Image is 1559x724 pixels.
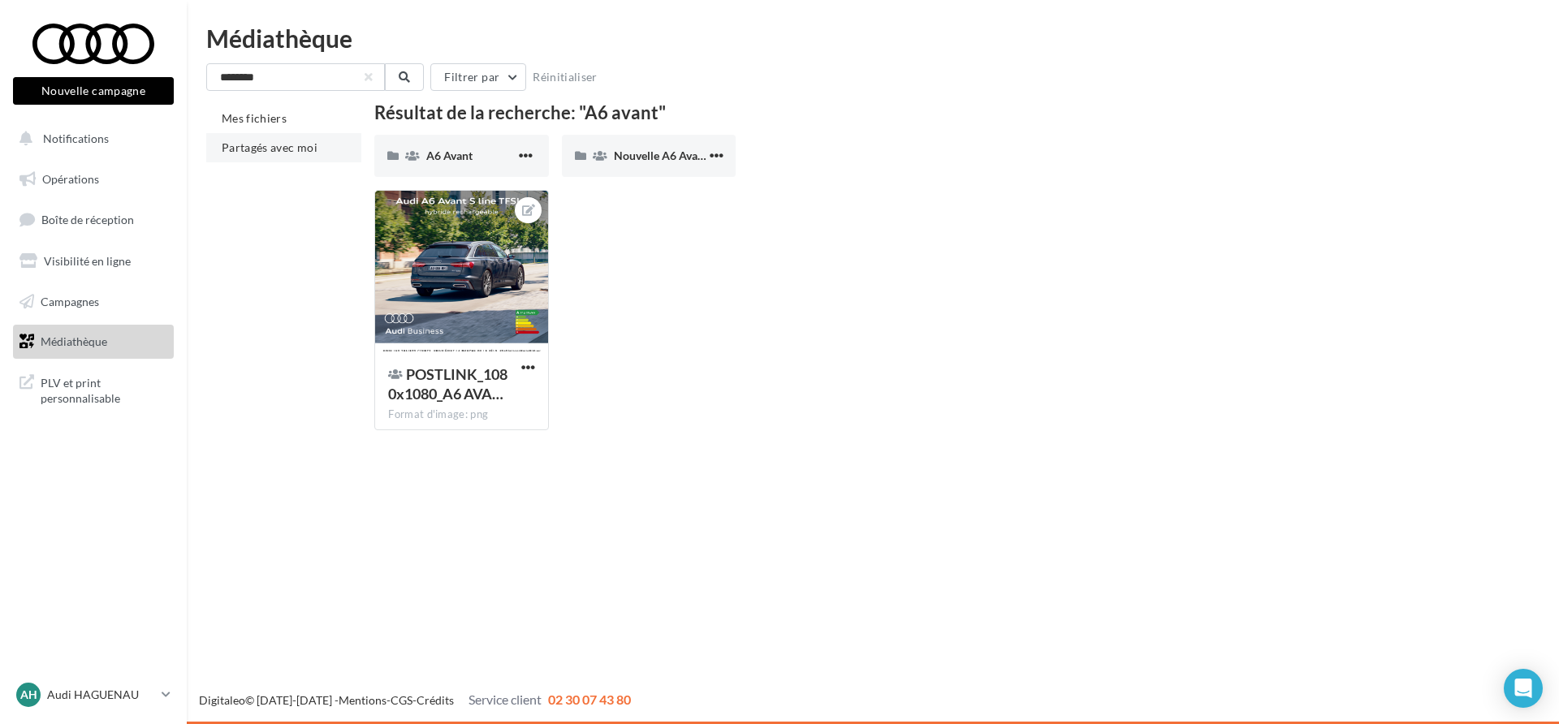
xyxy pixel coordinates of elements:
div: Open Intercom Messenger [1504,669,1543,708]
a: Crédits [417,693,454,707]
span: A6 Avant [426,149,473,162]
a: CGS [391,693,412,707]
a: Visibilité en ligne [10,244,177,278]
span: Visibilité en ligne [44,254,131,268]
span: 02 30 07 43 80 [548,692,631,707]
span: Mes fichiers [222,111,287,125]
span: Service client [469,692,542,707]
span: Campagnes [41,294,99,308]
a: Mentions [339,693,387,707]
div: Format d'image: png [388,407,534,422]
button: Nouvelle campagne [13,77,174,105]
span: Partagés avec moi [222,140,317,154]
span: © [DATE]-[DATE] - - - [199,693,631,707]
span: POSTLINK_1080x1080_A6 AVANT TFSI E [388,365,507,403]
span: Nouvelle A6 Avant e-hybrid [614,149,754,162]
a: Médiathèque [10,325,177,359]
span: Médiathèque [41,334,107,348]
span: Opérations [42,172,99,186]
a: Digitaleo [199,693,245,707]
button: Filtrer par [430,63,526,91]
button: Réinitialiser [526,67,604,87]
p: Audi HAGUENAU [47,687,155,703]
a: Opérations [10,162,177,196]
a: PLV et print personnalisable [10,365,177,413]
a: AH Audi HAGUENAU [13,679,174,710]
a: Boîte de réception [10,202,177,237]
span: Notifications [43,131,109,145]
a: Campagnes [10,285,177,319]
div: Résultat de la recherche: "A6 avant" [374,104,1483,122]
span: AH [20,687,37,703]
div: Médiathèque [206,26,1540,50]
span: Boîte de réception [41,213,134,226]
button: Notifications [10,122,171,156]
span: PLV et print personnalisable [41,372,167,407]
